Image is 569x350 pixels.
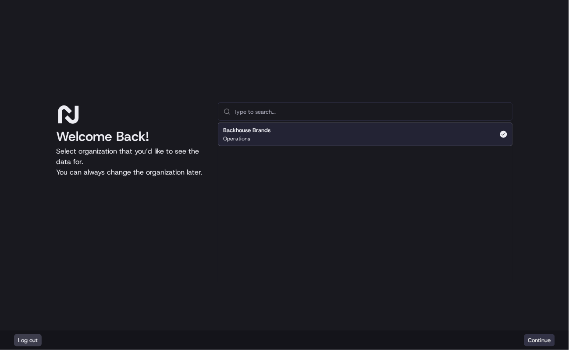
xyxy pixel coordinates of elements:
h1: Welcome Back! [56,129,204,144]
h2: Backhouse Brands [224,126,271,134]
div: Suggestions [218,121,513,148]
p: Operations [224,135,251,142]
button: Log out [14,334,42,346]
button: Continue [524,334,555,346]
p: Select organization that you’d like to see the data for. You can always change the organization l... [56,146,204,178]
input: Type to search... [234,103,507,120]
